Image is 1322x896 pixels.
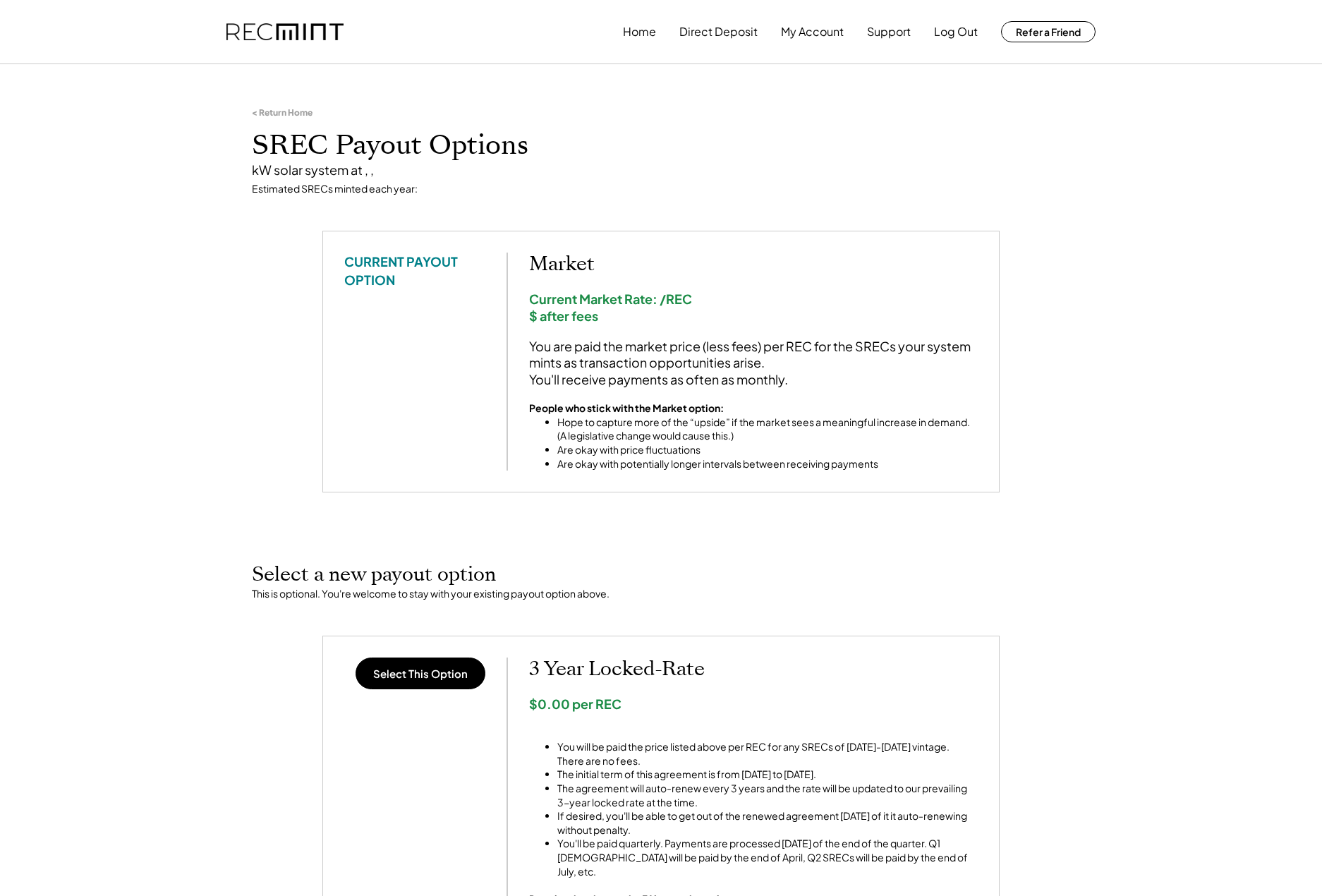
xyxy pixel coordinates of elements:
button: My Account [781,18,844,46]
div: This is optional. You're welcome to stay with your existing payout option above. [252,587,1070,601]
button: Log Out [934,18,978,46]
div: kW solar system at , , [252,162,1070,178]
li: If desired, you'll be able to get out of the renewed agreement [DATE] of it it auto-renewing with... [557,809,978,837]
button: Refer a Friend [1001,21,1096,42]
div: CURRENT PAYOUT OPTION [344,253,485,288]
li: The initial term of this agreement is from [DATE] to [DATE]. [557,768,978,782]
button: Select This Option [356,658,485,689]
li: Hope to capture more of the “upside” if the market sees a meaningful increase in demand. (A legis... [557,416,978,443]
div: < Return Home [252,107,313,119]
button: Support [867,18,911,46]
img: recmint-logotype%403x.png [226,23,344,41]
li: Are okay with price fluctuations [557,443,978,457]
li: You'll be paid quarterly. Payments are processed [DATE] of the end of the quarter. Q1 [DEMOGRAPHI... [557,837,978,878]
h1: SREC Payout Options [252,129,1070,162]
div: Current Market Rate: /REC $ after fees [529,291,978,324]
li: The agreement will auto-renew every 3 years and the rate will be updated to our prevailing 3-year... [557,782,978,809]
li: Are okay with potentially longer intervals between receiving payments [557,457,978,471]
div: Estimated SRECs minted each year: [252,182,1070,196]
h2: Market [529,253,978,277]
h2: Select a new payout option [252,563,1070,587]
button: Home [623,18,656,46]
strong: People who stick with the Market option: [529,401,724,414]
button: Direct Deposit [679,18,758,46]
h2: 3 Year Locked-Rate [529,658,978,682]
div: You are paid the market price (less fees) per REC for the SRECs your system mints as transaction ... [529,338,978,387]
div: $0.00 per REC [529,696,978,712]
li: You will be paid the price listed above per REC for any SRECs of [DATE]-[DATE] vintage. There are... [557,740,978,768]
